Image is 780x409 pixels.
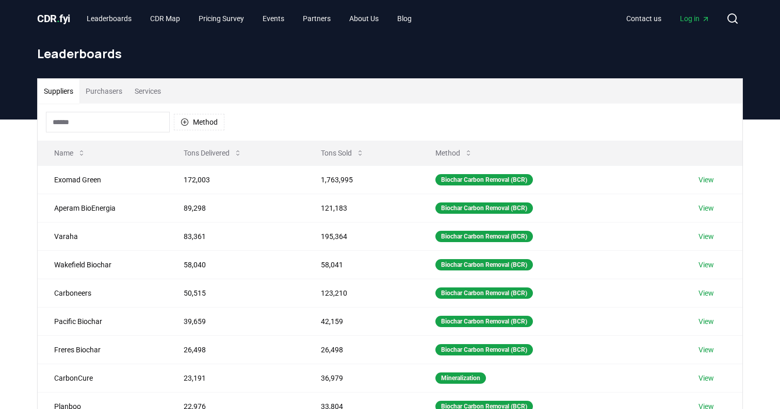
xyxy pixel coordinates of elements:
a: Events [254,9,293,28]
a: View [698,203,714,213]
td: 121,183 [304,194,419,222]
a: Contact us [618,9,670,28]
td: 39,659 [167,307,304,335]
td: Freres Biochar [38,335,167,364]
span: Log in [680,13,710,24]
div: Biochar Carbon Removal (BCR) [435,287,533,299]
nav: Main [78,9,420,28]
td: 26,498 [304,335,419,364]
td: Varaha [38,222,167,250]
button: Method [174,114,224,130]
td: 36,979 [304,364,419,392]
a: View [698,288,714,298]
button: Purchasers [79,79,128,104]
nav: Main [618,9,718,28]
button: Tons Delivered [175,143,250,163]
a: Partners [295,9,339,28]
td: 42,159 [304,307,419,335]
button: Tons Sold [313,143,372,163]
a: Log in [672,9,718,28]
td: Aperam BioEnergia [38,194,167,222]
td: 172,003 [167,165,304,194]
div: Biochar Carbon Removal (BCR) [435,259,533,270]
a: About Us [341,9,387,28]
a: View [698,316,714,327]
a: View [698,175,714,185]
td: 58,041 [304,250,419,279]
td: 195,364 [304,222,419,250]
td: 83,361 [167,222,304,250]
td: 1,763,995 [304,165,419,194]
td: CarbonCure [38,364,167,392]
td: 26,498 [167,335,304,364]
div: Biochar Carbon Removal (BCR) [435,202,533,214]
td: Pacific Biochar [38,307,167,335]
a: CDR Map [142,9,188,28]
a: Leaderboards [78,9,140,28]
a: View [698,231,714,242]
div: Biochar Carbon Removal (BCR) [435,231,533,242]
div: Mineralization [435,372,486,384]
div: Biochar Carbon Removal (BCR) [435,316,533,327]
td: 89,298 [167,194,304,222]
span: CDR fyi [37,12,70,25]
h1: Leaderboards [37,45,743,62]
div: Biochar Carbon Removal (BCR) [435,344,533,355]
button: Name [46,143,94,163]
a: View [698,260,714,270]
td: Carboneers [38,279,167,307]
a: Blog [389,9,420,28]
td: Wakefield Biochar [38,250,167,279]
span: . [57,12,60,25]
td: Exomad Green [38,165,167,194]
a: CDR.fyi [37,11,70,26]
td: 58,040 [167,250,304,279]
a: Pricing Survey [190,9,252,28]
a: View [698,345,714,355]
td: 123,210 [304,279,419,307]
a: View [698,373,714,383]
button: Suppliers [38,79,79,104]
td: 50,515 [167,279,304,307]
button: Services [128,79,167,104]
div: Biochar Carbon Removal (BCR) [435,174,533,185]
td: 23,191 [167,364,304,392]
button: Method [427,143,481,163]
